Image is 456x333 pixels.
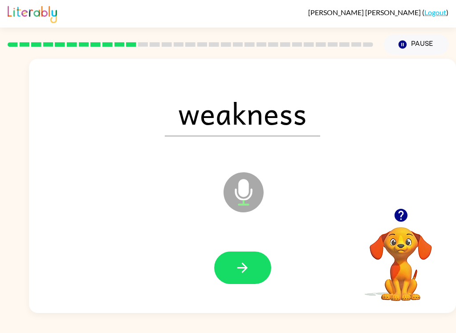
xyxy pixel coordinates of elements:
[308,8,422,16] span: [PERSON_NAME] [PERSON_NAME]
[165,90,320,136] span: weakness
[8,4,57,23] img: Literably
[384,34,448,55] button: Pause
[308,8,448,16] div: ( )
[356,213,445,302] video: Your browser must support playing .mp4 files to use Literably. Please try using another browser.
[424,8,446,16] a: Logout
